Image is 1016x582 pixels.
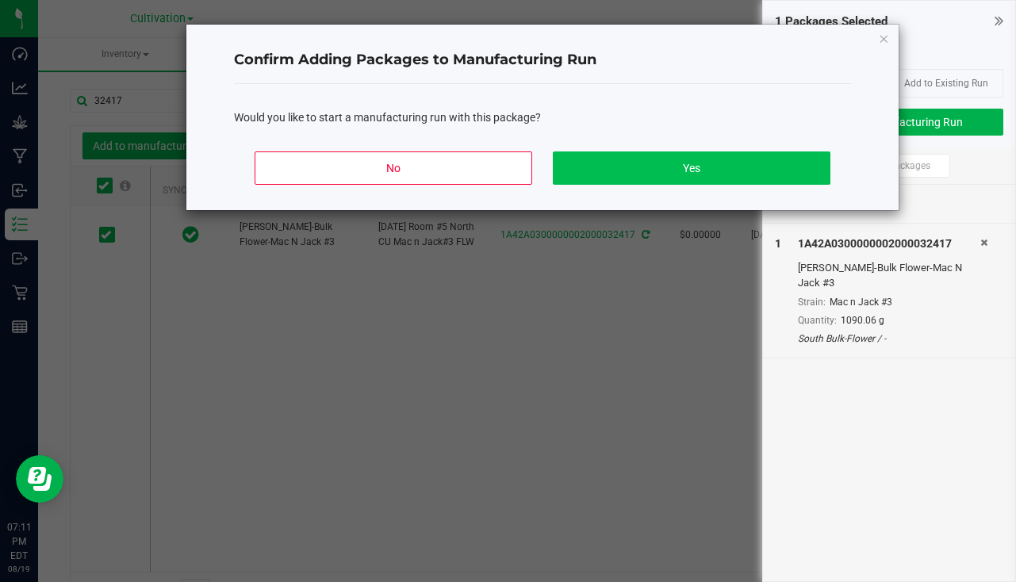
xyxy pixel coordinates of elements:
[234,109,851,126] div: Would you like to start a manufacturing run with this package?
[878,29,889,48] button: Close
[553,151,830,185] button: Yes
[255,151,532,185] button: No
[16,455,63,503] iframe: Resource center
[234,50,851,71] h4: Confirm Adding Packages to Manufacturing Run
